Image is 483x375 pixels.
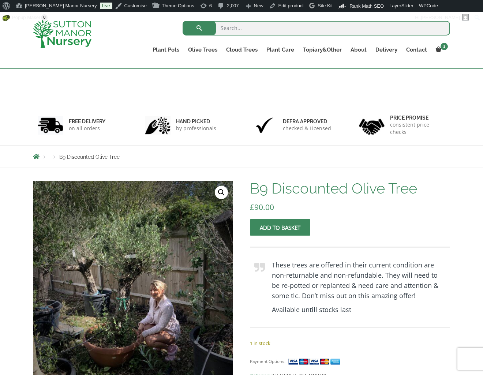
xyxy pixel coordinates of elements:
[215,186,228,199] a: View full-screen image gallery
[59,154,120,160] span: B9 Discounted Olive Tree
[145,116,171,135] img: 2.jpg
[69,125,105,132] p: on all orders
[390,121,446,136] p: consistent price checks
[222,45,262,55] a: Cloud Trees
[272,260,438,300] strong: These trees are offered in their current condition are non-returnable and non-refundable. They wi...
[69,118,105,125] h6: FREE DELIVERY
[148,45,184,55] a: Plant Pots
[299,45,346,55] a: Topiary&Other
[402,45,431,55] a: Contact
[250,202,254,212] span: £
[262,45,299,55] a: Plant Care
[252,116,277,135] img: 3.jpg
[250,339,450,348] p: 1 in stock
[176,118,216,125] h6: hand picked
[346,45,371,55] a: About
[250,202,274,212] bdi: 90.00
[421,15,460,20] span: [PERSON_NAME]
[250,181,450,196] h1: B9 Discounted Olive Tree
[176,125,216,132] p: by professionals
[431,45,450,55] a: 1
[184,45,222,55] a: Olive Trees
[250,219,310,236] button: Add to basket
[100,3,112,9] a: Live
[288,358,343,365] img: payment supported
[318,3,333,8] span: Site Kit
[390,115,446,121] h6: Price promise
[33,19,91,48] img: logo
[371,45,402,55] a: Delivery
[349,3,384,9] span: Rank Math SEO
[33,154,450,160] nav: Breadcrumbs
[283,118,331,125] h6: Defra approved
[441,43,448,50] span: 1
[272,304,441,315] p: Available untill stocks last
[41,14,48,21] span: 0
[183,21,450,35] input: Search...
[38,116,63,135] img: 1.jpg
[283,125,331,132] p: checked & Licensed
[412,12,472,23] a: Hi,
[359,114,385,136] img: 4.jpg
[250,359,285,364] small: Payment Options:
